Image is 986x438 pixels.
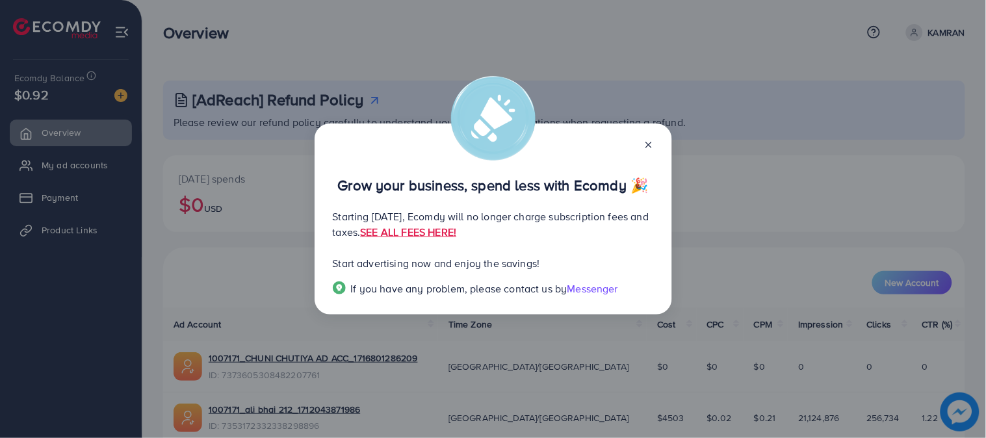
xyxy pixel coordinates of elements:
[351,281,567,296] span: If you have any problem, please contact us by
[567,281,618,296] span: Messenger
[333,177,654,193] p: Grow your business, spend less with Ecomdy 🎉
[333,281,346,294] img: Popup guide
[451,76,536,161] img: alert
[360,225,456,239] a: SEE ALL FEES HERE!
[333,255,654,271] p: Start advertising now and enjoy the savings!
[333,209,654,240] p: Starting [DATE], Ecomdy will no longer charge subscription fees and taxes.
